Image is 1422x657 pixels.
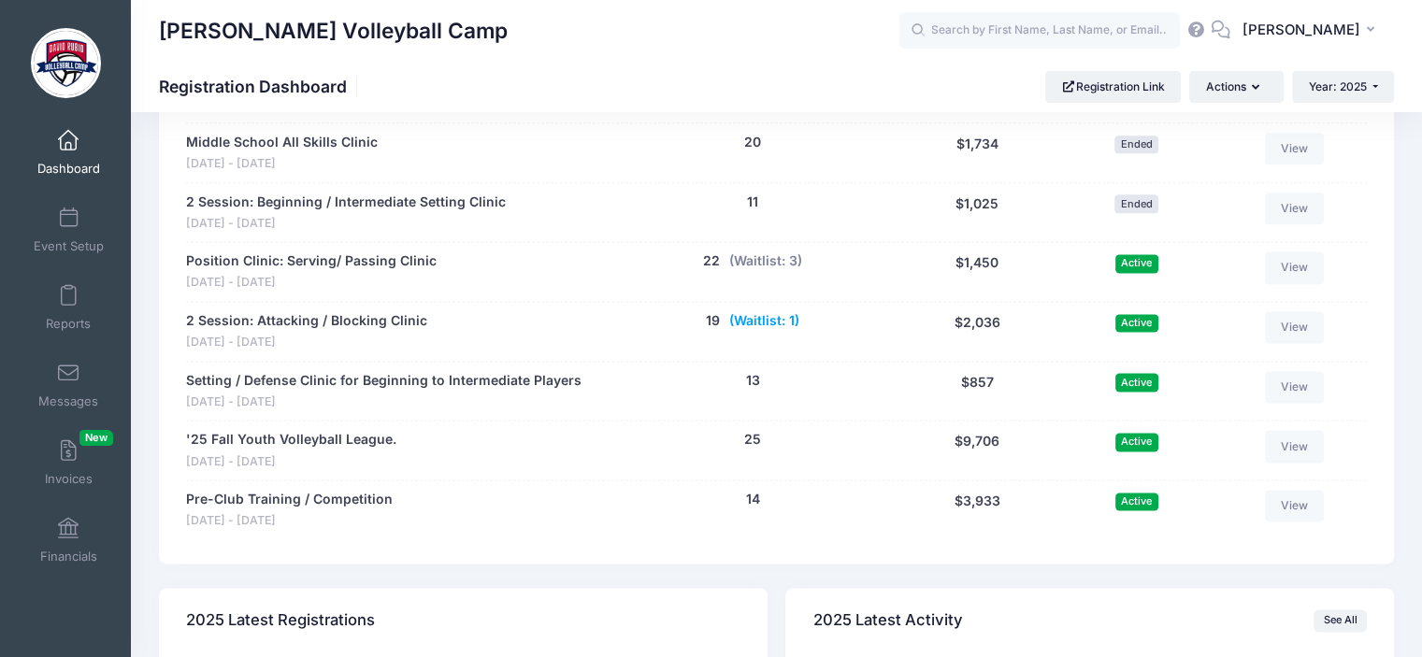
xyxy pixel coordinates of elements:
[34,238,104,254] span: Event Setup
[1115,254,1158,272] span: Active
[1114,136,1158,153] span: Ended
[1265,490,1325,521] a: View
[746,371,760,391] button: 13
[186,334,427,351] span: [DATE] - [DATE]
[186,490,393,509] a: Pre-Club Training / Competition
[1242,20,1360,40] span: [PERSON_NAME]
[895,490,1060,530] div: $3,933
[186,453,396,471] span: [DATE] - [DATE]
[1265,430,1325,462] a: View
[79,430,113,446] span: New
[1189,71,1283,103] button: Actions
[186,274,437,292] span: [DATE] - [DATE]
[747,193,758,212] button: 11
[1265,133,1325,164] a: View
[1265,371,1325,403] a: View
[186,251,437,271] a: Position Clinic: Serving/ Passing Clinic
[38,393,98,409] span: Messages
[746,490,760,509] button: 14
[1265,311,1325,343] a: View
[1115,433,1158,450] span: Active
[899,12,1180,50] input: Search by First Name, Last Name, or Email...
[24,275,113,340] a: Reports
[186,193,506,212] a: 2 Session: Beginning / Intermediate Setting Clinic
[895,193,1060,233] div: $1,025
[1309,79,1367,93] span: Year: 2025
[1115,373,1158,391] span: Active
[24,120,113,185] a: Dashboard
[186,593,375,647] h4: 2025 Latest Registrations
[186,133,378,152] a: Middle School All Skills Clinic
[186,371,582,391] a: Setting / Defense Clinic for Beginning to Intermediate Players
[813,593,963,647] h4: 2025 Latest Activity
[729,251,802,271] button: (Waitlist: 3)
[895,311,1060,351] div: $2,036
[1265,193,1325,224] a: View
[895,251,1060,292] div: $1,450
[895,430,1060,470] div: $9,706
[895,133,1060,173] div: $1,734
[40,549,97,564] span: Financials
[186,512,393,530] span: [DATE] - [DATE]
[744,430,761,450] button: 25
[895,371,1060,411] div: $857
[1265,251,1325,283] a: View
[31,28,101,98] img: David Rubio Volleyball Camp
[186,311,427,331] a: 2 Session: Attacking / Blocking Clinic
[45,471,93,487] span: Invoices
[1292,71,1394,103] button: Year: 2025
[1045,71,1181,103] a: Registration Link
[159,77,363,96] h1: Registration Dashboard
[24,507,113,573] a: Financials
[159,9,508,52] h1: [PERSON_NAME] Volleyball Camp
[24,352,113,418] a: Messages
[706,311,720,331] button: 19
[1115,493,1158,510] span: Active
[46,316,91,332] span: Reports
[1230,9,1394,52] button: [PERSON_NAME]
[186,215,506,233] span: [DATE] - [DATE]
[729,311,799,331] button: (Waitlist: 1)
[703,251,720,271] button: 22
[186,430,396,450] a: '25 Fall Youth Volleyball League.
[1114,194,1158,212] span: Ended
[744,133,761,152] button: 20
[24,197,113,263] a: Event Setup
[1314,609,1367,632] a: See All
[37,161,100,177] span: Dashboard
[1115,314,1158,332] span: Active
[186,155,378,173] span: [DATE] - [DATE]
[186,393,582,411] span: [DATE] - [DATE]
[24,430,113,495] a: InvoicesNew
